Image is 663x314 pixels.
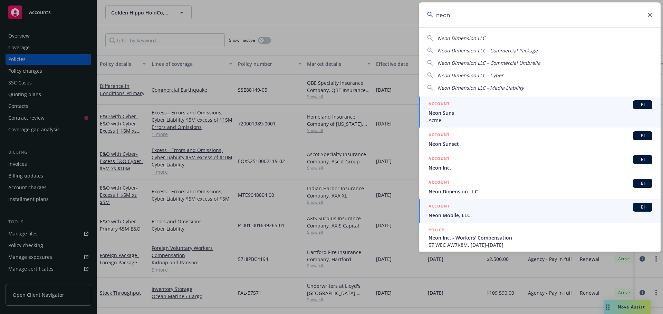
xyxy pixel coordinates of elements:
span: Neon Sunset [429,140,652,148]
span: Neon Suns [429,109,652,117]
span: BI [636,133,650,139]
span: BI [636,156,650,163]
a: ACCOUNTBINeon SunsAcme [419,97,661,128]
span: Neon Dimension LLC - Cyber [438,72,503,79]
span: Neon Dimension LLC [438,35,486,41]
h5: POLICY [429,226,444,233]
span: Neon Dimension LLC [429,188,652,195]
a: ACCOUNTBINeon Dimension LLC [419,175,661,199]
h5: ACCOUNT [429,203,450,211]
span: Neon Dimension LLC - Commercial Umbrella [438,60,540,66]
a: ACCOUNTBINeon Mobile, LLC [419,199,661,223]
span: Neon Dimension LLC - Commercial Package [438,47,538,54]
span: Neon Dimension LLC - Media Liability [438,84,524,91]
h5: ACCOUNT [429,100,450,109]
span: Neon Mobile, LLC [429,212,652,219]
span: Neon Inc. [429,164,652,171]
h5: ACCOUNT [429,131,450,140]
span: BI [636,204,650,210]
input: Search... [419,2,661,27]
span: Neon Inc. - Workers' Compensation [429,234,652,241]
span: BI [636,102,650,108]
span: 57 WEC AW7K8M, [DATE]-[DATE] [429,241,652,249]
a: ACCOUNTBINeon Inc. [419,151,661,175]
a: ACCOUNTBINeon Sunset [419,128,661,151]
span: BI [636,180,650,186]
a: POLICYNeon Inc. - Workers' Compensation57 WEC AW7K8M, [DATE]-[DATE] [419,223,661,252]
h5: ACCOUNT [429,179,450,187]
span: Acme [429,117,652,124]
h5: ACCOUNT [429,155,450,163]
